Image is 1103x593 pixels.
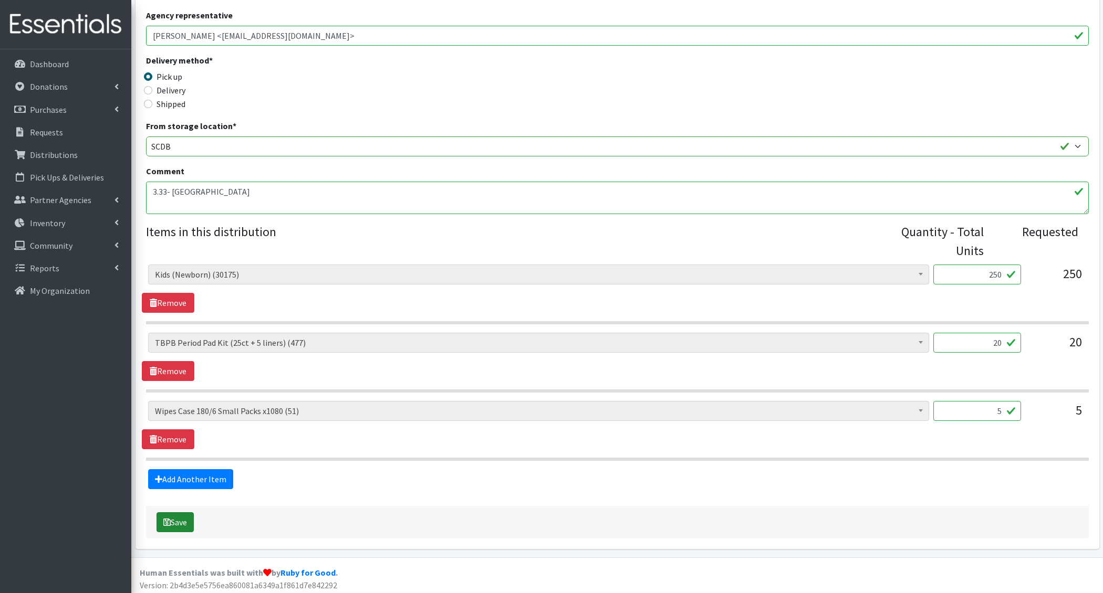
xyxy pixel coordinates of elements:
a: Community [4,235,127,256]
a: Requests [4,122,127,143]
button: Save [157,512,194,532]
a: Pick Ups & Deliveries [4,167,127,188]
div: 20 [1029,333,1082,361]
a: Remove [142,429,194,449]
label: Pick up [157,70,182,83]
p: Donations [30,81,68,92]
label: From storage location [146,120,236,132]
input: Quantity [933,333,1021,353]
div: Quantity - Total Units [900,223,984,260]
label: Agency representative [146,9,233,22]
p: Inventory [30,218,65,228]
span: Wipes Case 180/6 Small Packs x1080 (51) [155,404,922,418]
span: Version: 2b4d3e5e5756ea860081a6349a1f861d7e842292 [140,580,337,590]
p: Community [30,240,72,251]
input: Quantity [933,401,1021,421]
a: Partner Agencies [4,189,127,210]
a: Dashboard [4,54,127,75]
a: Remove [142,293,194,313]
a: Remove [142,361,194,381]
label: Shipped [157,98,185,110]
legend: Delivery method [146,54,382,70]
p: My Organization [30,285,90,296]
label: Comment [146,165,184,177]
a: Reports [4,258,127,279]
a: Purchases [4,99,127,120]
p: Pick Ups & Deliveries [30,172,104,183]
abbr: required [233,121,236,131]
a: Donations [4,76,127,97]
a: Ruby for Good [280,567,336,578]
a: Distributions [4,144,127,165]
p: Purchases [30,104,67,115]
textarea: 3.33- [GEOGRAPHIC_DATA] [146,182,1089,214]
strong: Human Essentials was built with by . [140,567,338,578]
span: TBPB Period Pad Kit (25ct + 5 liners) (477) [155,335,922,350]
abbr: required [209,55,213,66]
div: 5 [1029,401,1082,429]
span: Kids (Newborn) (30175) [148,264,929,284]
span: TBPB Period Pad Kit (25ct + 5 liners) (477) [148,333,929,353]
label: Delivery [157,84,185,97]
p: Distributions [30,150,78,160]
input: Quantity [933,264,1021,284]
span: Kids (Newborn) (30175) [155,267,922,282]
a: Add Another Item [148,469,233,489]
a: My Organization [4,280,127,301]
img: HumanEssentials [4,7,127,42]
a: Inventory [4,213,127,234]
p: Reports [30,263,59,273]
div: Requested [994,223,1078,260]
div: 250 [1029,264,1082,293]
span: Wipes Case 180/6 Small Packs x1080 (51) [148,401,929,421]
legend: Items in this distribution [146,223,900,256]
p: Partner Agencies [30,195,91,205]
p: Dashboard [30,59,69,69]
p: Requests [30,127,63,137]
